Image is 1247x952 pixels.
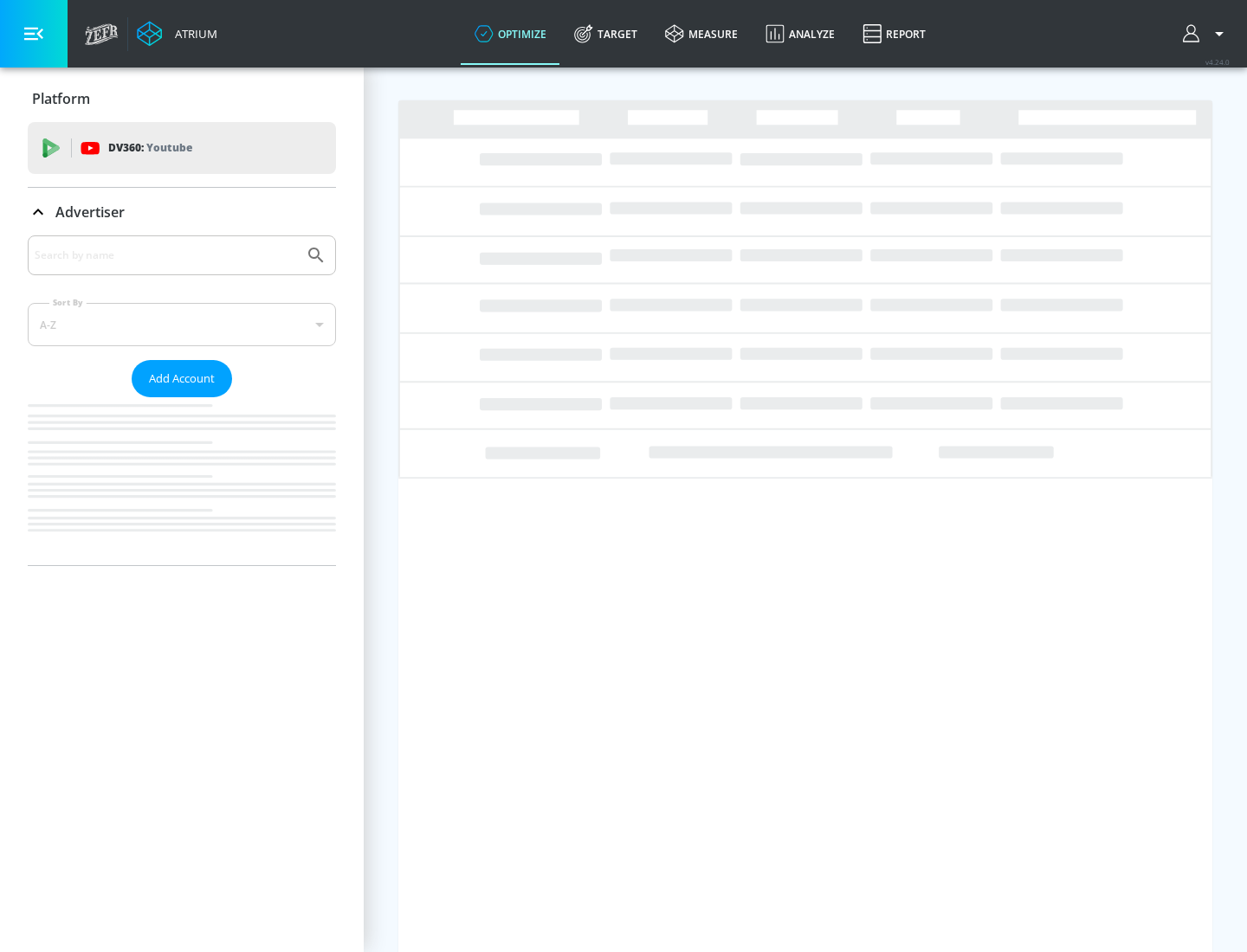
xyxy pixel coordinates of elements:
div: Advertiser [28,235,336,565]
label: Sort By [49,297,87,308]
p: DV360: [108,138,192,158]
div: Advertiser [28,188,336,236]
a: Report [849,3,940,65]
nav: list of Advertiser [28,397,336,565]
p: Youtube [146,138,192,157]
span: v 4.24.0 [1205,57,1230,67]
a: Target [560,3,651,65]
p: Advertiser [55,203,125,222]
a: measure [651,3,752,65]
a: Analyze [752,3,849,65]
div: A-Z [28,303,336,346]
div: Platform [28,74,336,123]
div: DV360: Youtube [28,122,336,174]
a: Atrium [137,21,217,47]
button: Add Account [132,360,232,397]
a: optimize [461,3,560,65]
p: Platform [32,89,90,108]
span: Add Account [149,369,215,389]
div: Atrium [168,26,217,42]
input: Search by name [35,244,297,267]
